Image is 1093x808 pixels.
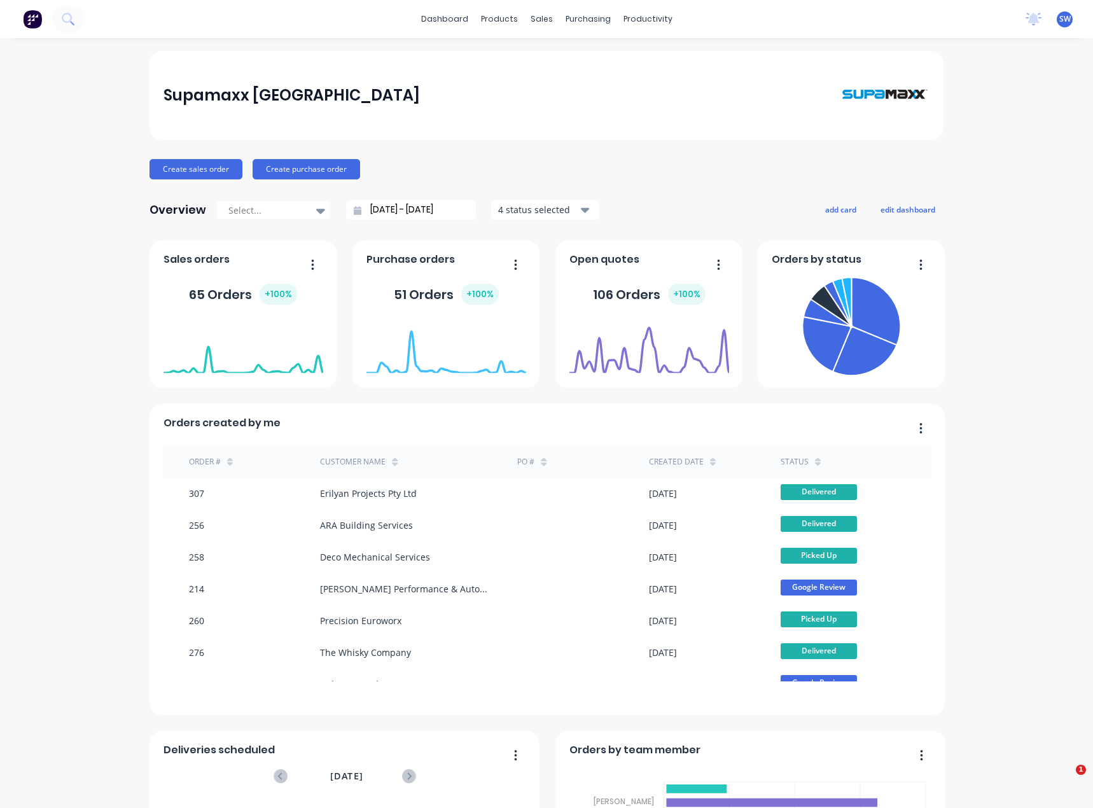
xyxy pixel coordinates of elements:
[189,582,204,596] div: 214
[475,10,524,29] div: products
[150,159,242,179] button: Create sales order
[840,64,929,127] img: Supamaxx Australia
[320,550,430,564] div: Deco Mechanical Services
[1059,13,1071,25] span: SW
[189,678,204,691] div: 213
[649,646,677,659] div: [DATE]
[415,10,475,29] a: dashboard
[320,678,379,691] div: Holcor Pty Ltd
[569,252,639,267] span: Open quotes
[253,159,360,179] button: Create purchase order
[320,456,386,468] div: Customer Name
[189,519,204,532] div: 256
[781,456,809,468] div: status
[593,284,706,305] div: 106 Orders
[649,519,677,532] div: [DATE]
[189,487,204,500] div: 307
[649,550,677,564] div: [DATE]
[23,10,42,29] img: Factory
[649,582,677,596] div: [DATE]
[872,201,943,218] button: edit dashboard
[781,484,857,500] span: Delivered
[498,203,578,216] div: 4 status selected
[260,284,297,305] div: + 100 %
[781,580,857,596] span: Google Review
[189,646,204,659] div: 276
[569,742,700,758] span: Orders by team member
[649,614,677,627] div: [DATE]
[781,643,857,659] span: Delivered
[781,548,857,564] span: Picked Up
[668,284,706,305] div: + 100 %
[366,252,455,267] span: Purchase orders
[320,614,401,627] div: Precision Euroworx
[559,10,617,29] div: purchasing
[524,10,559,29] div: sales
[772,252,861,267] span: Orders by status
[164,742,275,758] span: Deliveries scheduled
[189,456,221,468] div: Order #
[517,456,534,468] div: PO #
[164,83,420,108] div: Supamaxx [GEOGRAPHIC_DATA]
[320,646,411,659] div: The Whisky Company
[649,678,677,691] div: [DATE]
[150,197,206,223] div: Overview
[1076,765,1086,775] span: 1
[164,415,281,431] span: Orders created by me
[491,200,599,219] button: 4 status selected
[320,582,492,596] div: [PERSON_NAME] Performance & Automotive
[320,519,413,532] div: ARA Building Services
[189,614,204,627] div: 260
[781,611,857,627] span: Picked Up
[189,284,297,305] div: 65 Orders
[164,252,230,267] span: Sales orders
[461,284,499,305] div: + 100 %
[649,456,704,468] div: Created date
[594,796,654,807] tspan: [PERSON_NAME]
[320,487,417,500] div: Erilyan Projects Pty Ltd
[649,487,677,500] div: [DATE]
[781,516,857,532] span: Delivered
[1050,765,1080,795] iframe: Intercom live chat
[330,769,363,783] span: [DATE]
[617,10,679,29] div: productivity
[781,675,857,691] span: Google Review
[189,550,204,564] div: 258
[394,284,499,305] div: 51 Orders
[817,201,865,218] button: add card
